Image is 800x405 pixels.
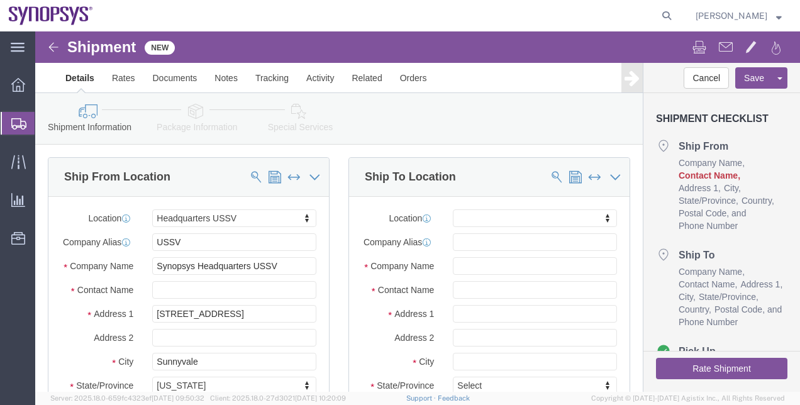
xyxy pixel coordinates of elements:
[35,31,800,392] iframe: FS Legacy Container
[152,394,204,402] span: [DATE] 09:50:32
[696,9,767,23] span: Rachelle Varela
[406,394,438,402] a: Support
[210,394,346,402] span: Client: 2025.18.0-27d3021
[438,394,470,402] a: Feedback
[9,6,93,25] img: logo
[695,8,782,23] button: [PERSON_NAME]
[50,394,204,402] span: Server: 2025.18.0-659fc4323ef
[295,394,346,402] span: [DATE] 10:20:09
[591,393,785,404] span: Copyright © [DATE]-[DATE] Agistix Inc., All Rights Reserved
